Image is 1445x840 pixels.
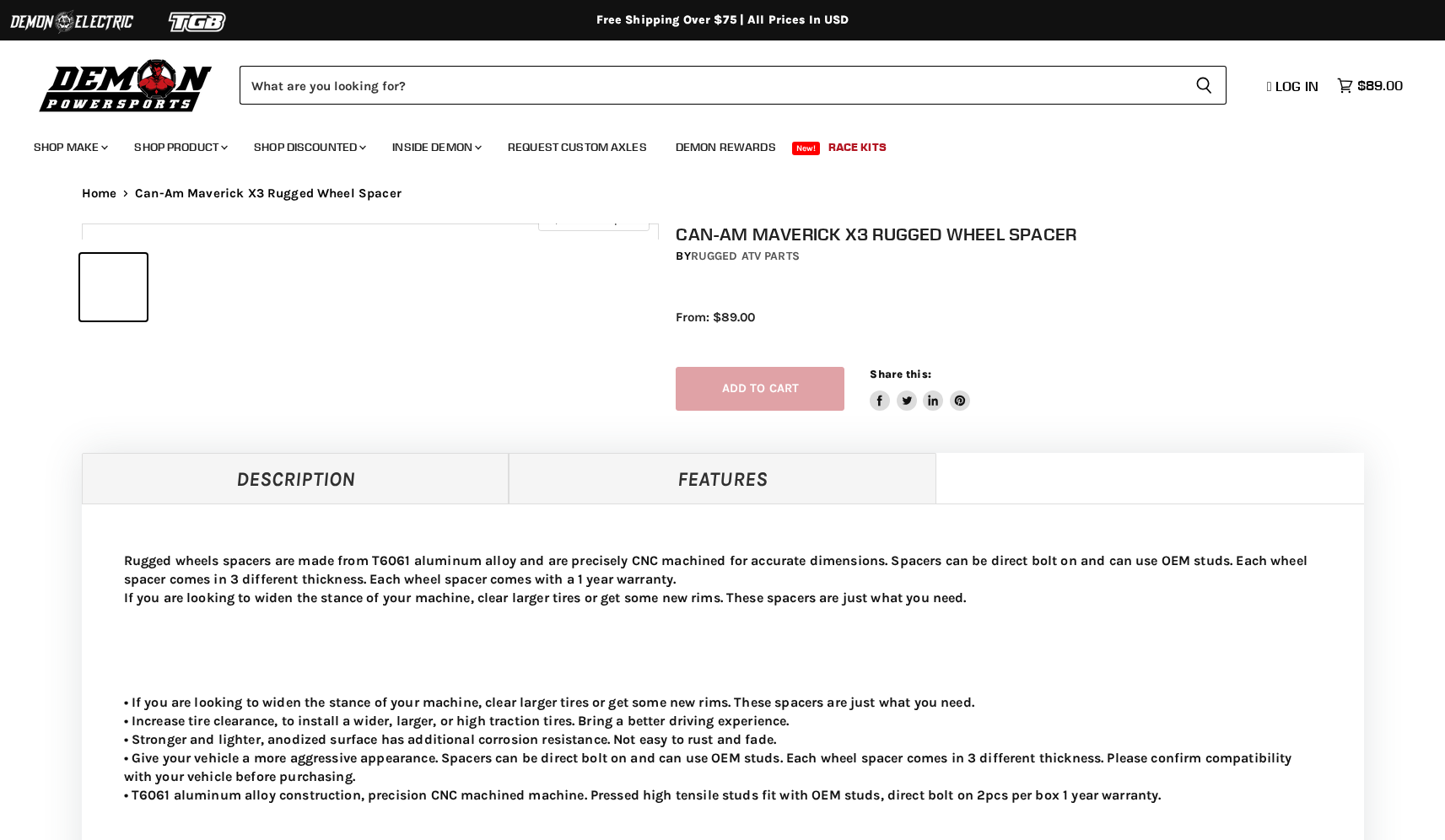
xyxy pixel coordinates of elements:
[8,6,135,38] img: Demon Electric Logo 2
[676,223,1381,245] h1: Can-Am Maverick X3 Rugged Wheel Spacer
[34,55,218,115] img: Demon Powersports
[1329,73,1411,98] a: $89.00
[1357,78,1403,94] span: $89.00
[152,254,218,320] button: Can-Am Maverick X3 Rugged Wheel Spacer thumbnail
[495,130,660,164] a: Request Custom Axles
[547,213,640,225] span: Click to expand
[124,693,1322,805] p: • If you are looking to widen the stance of your machine, clear larger tires or get some new rims...
[121,130,238,164] a: Shop Product
[124,552,1322,607] p: Rugged wheels spacers are made from T6061 aluminum alloy and are precisely CNC machined for accur...
[380,130,492,164] a: Inside Demon
[870,368,930,380] span: Share this:
[80,254,147,320] button: Can-Am Maverick X3 Rugged Wheel Spacer thumbnail
[1182,66,1227,105] button: Search
[1259,78,1329,94] a: Log in
[21,123,1399,164] ul: Main menu
[82,186,117,201] a: Home
[241,130,376,164] a: Shop Discounted
[870,367,970,412] aside: Share this:
[1275,78,1318,94] span: Log in
[240,66,1182,105] input: Search
[135,186,402,201] span: Can-Am Maverick X3 Rugged Wheel Spacer
[48,13,1398,28] div: Free Shipping Over $75 | All Prices In USD
[792,142,821,155] span: New!
[135,6,262,38] img: TGB Logo 2
[240,66,1227,105] form: Product
[676,247,1381,266] div: by
[21,130,118,164] a: Shop Make
[48,186,1398,201] nav: Breadcrumbs
[509,453,936,503] a: Features
[816,130,899,164] a: Race Kits
[676,310,755,325] span: From: $89.00
[82,453,510,503] a: Description
[691,249,800,263] a: Rugged ATV Parts
[663,130,789,164] a: Demon Rewards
